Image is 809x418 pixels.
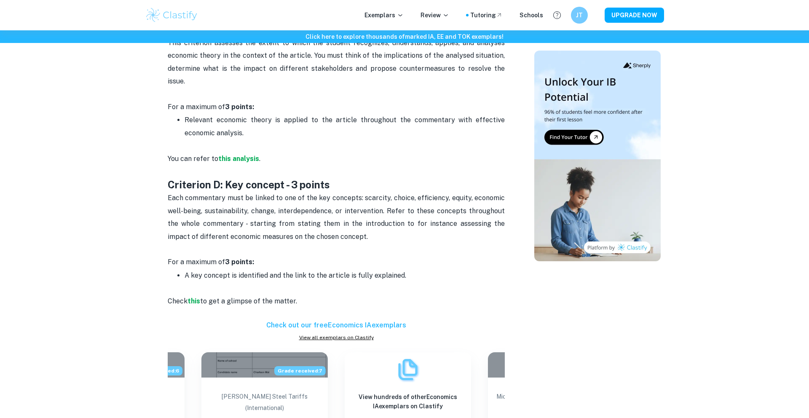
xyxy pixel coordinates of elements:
[218,155,259,163] a: this analysis
[259,155,260,163] span: .
[168,258,254,266] span: For a maximum of
[145,7,198,24] img: Clastify logo
[200,297,297,305] span: to get a glimpse of the matter.
[605,8,664,23] button: UPGRADE NOW
[520,11,543,20] a: Schools
[168,179,330,190] strong: Criterion D: Key concept - 3 points
[550,8,564,22] button: Help and Feedback
[274,366,326,375] span: Grade received: 7
[168,103,254,111] span: For a maximum of
[185,271,406,279] span: A key concept is identified and the link to the article is fully explained.
[534,51,661,261] img: Thumbnail
[168,320,505,330] h6: Check out our free Economics IA exemplars
[571,7,588,24] button: JT
[225,258,254,266] strong: 3 points:
[2,32,807,41] h6: Click here to explore thousands of marked IA, EE and TOK exemplars !
[168,194,506,240] span: Each commentary must be linked to one of the key concepts: scarcity, choice, efficiency, equity, ...
[575,11,584,20] h6: JT
[168,155,218,163] span: You can refer to
[188,297,200,305] a: this
[225,103,254,111] strong: 3 points:
[470,11,503,20] a: Tutoring
[168,334,505,341] a: View all exemplars on Clastify
[185,116,506,137] span: Relevant economic theory is applied to the article throughout the commentary with effective econo...
[351,392,464,411] h6: View hundreds of other Economics IA exemplars on Clastify
[168,297,188,305] span: Check
[421,11,449,20] p: Review
[364,11,404,20] p: Exemplars
[395,357,421,382] img: Exemplars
